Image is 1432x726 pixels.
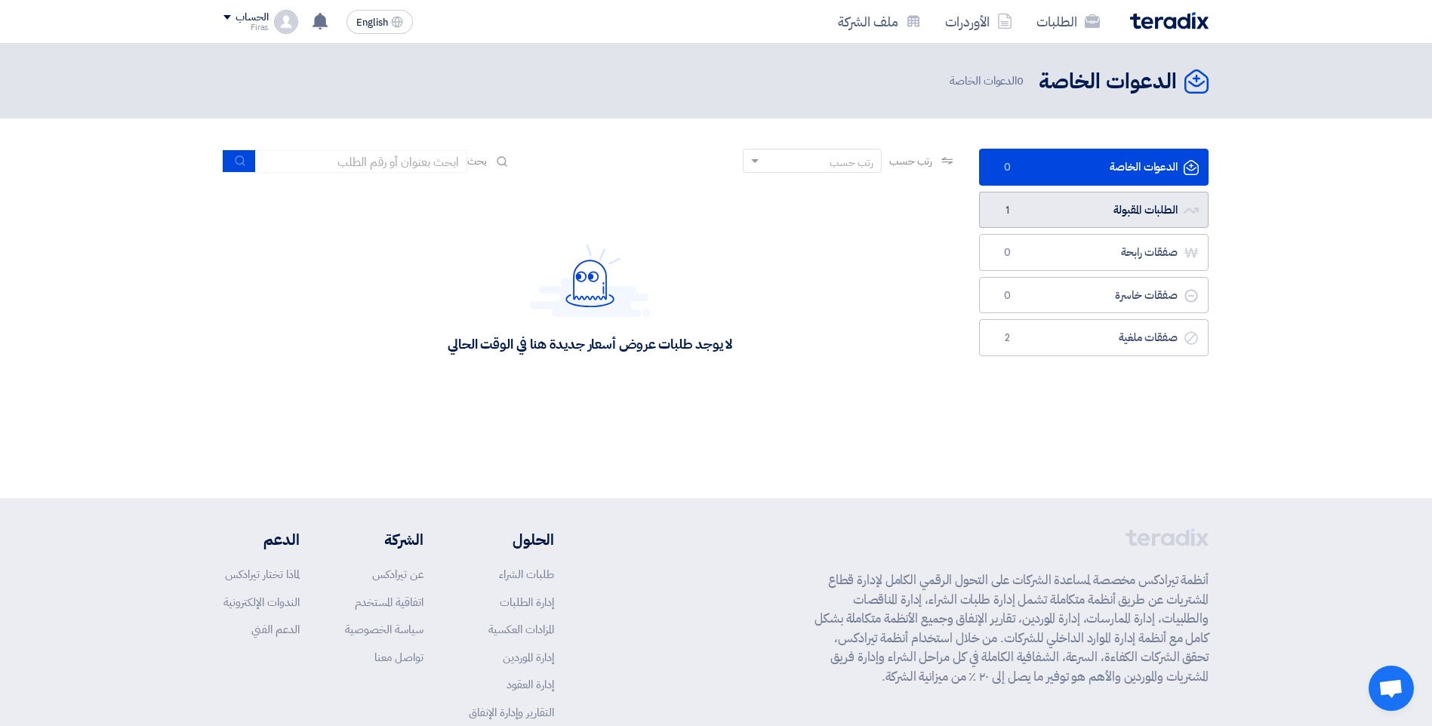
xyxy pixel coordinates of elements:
[346,10,413,34] button: English
[979,319,1209,356] a: صفقات ملغية2
[223,594,300,611] a: الندوات الإلكترونية
[998,245,1016,260] span: 0
[507,676,554,693] a: إدارة العقود
[830,155,873,171] div: رتب حسب
[950,72,1027,90] span: الدعوات الخاصة
[1017,72,1024,89] span: 0
[448,335,732,352] div: لا يوجد طلبات عروض أسعار جديدة هنا في الوقت الحالي
[500,594,554,611] a: إدارة الطلبات
[355,594,423,611] a: اتفاقية المستخدم
[998,160,1016,175] span: 0
[469,704,554,721] a: التقارير وإدارة الإنفاق
[372,566,423,583] a: عن تيرادكس
[469,528,554,551] li: الحلول
[998,288,1016,303] span: 0
[1130,12,1209,29] img: Teradix logo
[223,528,300,551] li: الدعم
[979,234,1209,271] a: صفقات رابحة0
[503,649,554,666] a: إدارة الموردين
[236,11,268,24] div: الحساب
[998,331,1016,346] span: 2
[251,621,300,638] a: الدعم الفني
[256,150,467,173] input: ابحث بعنوان أو رقم الطلب
[274,10,298,34] img: profile_test.png
[374,649,423,666] a: تواصل معنا
[998,203,1016,218] span: 1
[1039,67,1177,97] h2: الدعوات الخاصة
[815,571,1209,686] p: أنظمة تيرادكس مخصصة لمساعدة الشركات على التحول الرقمي الكامل لإدارة قطاع المشتريات عن طريق أنظمة ...
[530,244,651,317] img: Hello
[826,4,933,39] a: ملف الشركة
[356,17,388,28] span: English
[979,192,1209,229] a: الطلبات المقبولة1
[1369,666,1414,711] div: دردشة مفتوحة
[488,621,554,638] a: المزادات العكسية
[1024,4,1112,39] a: الطلبات
[499,566,554,583] a: طلبات الشراء
[345,528,423,551] li: الشركة
[979,149,1209,186] a: الدعوات الخاصة0
[467,153,487,169] span: بحث
[933,4,1024,39] a: الأوردرات
[889,153,932,169] span: رتب حسب
[979,277,1209,314] a: صفقات خاسرة0
[225,566,300,583] a: لماذا تختار تيرادكس
[345,621,423,638] a: سياسة الخصوصية
[223,23,268,32] div: Firas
